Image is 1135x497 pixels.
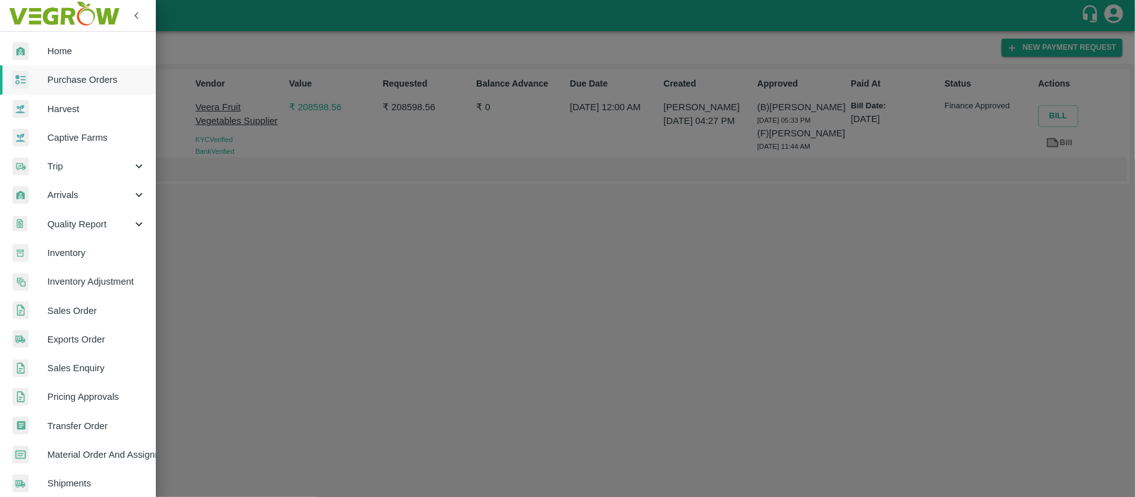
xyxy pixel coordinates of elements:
img: sales [12,388,29,406]
span: Inventory [47,246,146,260]
img: sales [12,359,29,377]
img: shipments [12,475,29,493]
span: Material Order And Assignment [47,448,146,462]
span: Home [47,44,146,58]
img: whArrival [12,42,29,60]
img: whTransfer [12,417,29,435]
img: sales [12,301,29,319]
span: Purchase Orders [47,73,146,87]
img: reciept [12,71,29,89]
span: Inventory Adjustment [47,275,146,288]
span: Shipments [47,476,146,490]
img: harvest [12,128,29,147]
span: Exports Order [47,333,146,346]
span: Quality Report [47,217,132,231]
img: whInventory [12,244,29,262]
img: shipments [12,330,29,348]
span: Pricing Approvals [47,390,146,404]
img: centralMaterial [12,446,29,464]
span: Arrivals [47,188,132,202]
span: Sales Enquiry [47,361,146,375]
span: Trip [47,159,132,173]
span: Transfer Order [47,419,146,433]
img: inventory [12,273,29,291]
span: Captive Farms [47,131,146,144]
span: Harvest [47,102,146,116]
img: harvest [12,100,29,118]
img: delivery [12,158,29,176]
span: Sales Order [47,304,146,318]
img: qualityReport [12,216,27,232]
img: whArrival [12,186,29,204]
